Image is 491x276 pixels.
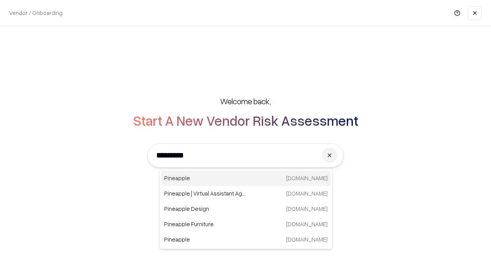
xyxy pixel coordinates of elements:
p: Pineapple [164,235,246,243]
p: [DOMAIN_NAME] [286,174,328,182]
div: Suggestions [159,169,333,249]
p: Pineapple | Virtual Assistant Agency [164,189,246,197]
h5: Welcome back, [220,96,271,107]
h2: Start A New Vendor Risk Assessment [133,113,358,128]
p: Vendor / Onboarding [9,9,63,17]
p: [DOMAIN_NAME] [286,220,328,228]
p: [DOMAIN_NAME] [286,189,328,197]
p: [DOMAIN_NAME] [286,235,328,243]
p: Pineapple Furniture [164,220,246,228]
p: [DOMAIN_NAME] [286,205,328,213]
p: Pineapple [164,174,246,182]
p: Pineapple Design [164,205,246,213]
